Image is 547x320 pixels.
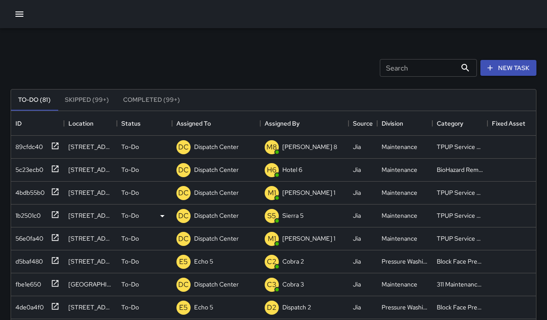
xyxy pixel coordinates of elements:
div: TPUP Service Requested [437,211,483,220]
p: Dispatch Center [194,142,239,151]
p: To-Do [121,188,139,197]
div: Assigned By [260,111,348,136]
div: TPUP Service Requested [437,234,483,243]
button: New Task [480,60,536,76]
p: E5 [179,257,188,267]
div: TPUP Service Requested [437,142,483,151]
div: 56e0fa40 [12,231,43,243]
div: 357 19th Street [68,280,112,289]
div: 4bdb55b0 [12,185,45,197]
p: Dispatch Center [194,188,239,197]
div: 180 Grand Avenue [68,234,112,243]
p: To-Do [121,142,139,151]
div: 260 Frank H. Ogawa Plaza [68,211,112,220]
p: DC [178,188,189,198]
p: [PERSON_NAME] 1 [282,234,335,243]
div: Block Face Pressure Washed [437,303,483,312]
p: Echo 5 [194,257,213,266]
div: Assigned To [176,111,211,136]
p: Echo 5 [194,303,213,312]
div: Pressure Washing [382,257,428,266]
p: Cobra 2 [282,257,304,266]
button: Completed (99+) [116,89,187,111]
p: Sierra 5 [282,211,303,220]
p: [PERSON_NAME] 1 [282,188,335,197]
p: C2 [267,257,277,267]
div: 89cfdc40 [12,139,43,151]
p: M1 [268,234,276,244]
div: Jia [353,280,361,289]
div: ID [15,111,22,136]
div: 423 7th Street [68,165,112,174]
div: Location [64,111,117,136]
p: DC [178,234,189,244]
p: DC [178,279,189,290]
div: 1645 Telegraph Avenue [68,142,112,151]
div: Source [348,111,377,136]
div: TPUP Service Requested [437,188,483,197]
button: Skipped (99+) [58,89,116,111]
div: Jia [353,211,361,220]
p: Dispatch Center [194,165,239,174]
p: DC [178,165,189,175]
div: Location [68,111,94,136]
div: Jia [353,257,361,266]
div: Fixed Asset [492,111,525,136]
p: To-Do [121,303,139,312]
p: M1 [268,188,276,198]
div: Category [437,111,463,136]
p: Dispatch Center [194,211,239,220]
p: DC [178,142,189,153]
p: H6 [267,165,277,175]
div: 1221 Broadway [68,257,112,266]
p: Cobra 3 [282,280,304,289]
div: BioHazard Removed [437,165,483,174]
div: Assigned To [172,111,260,136]
p: C3 [267,279,277,290]
div: Division [382,111,403,136]
div: Jia [353,165,361,174]
div: 4de0a4f0 [12,299,44,312]
div: Assigned By [265,111,300,136]
div: Jia [353,142,361,151]
div: Block Face Pressure Washed [437,257,483,266]
div: Category [432,111,487,136]
div: Maintenance [382,165,417,174]
p: DC [178,211,189,221]
div: Status [117,111,172,136]
div: Status [121,111,141,136]
div: Source [353,111,373,136]
p: M8 [266,142,277,153]
button: To-Do (81) [11,89,58,111]
div: fbe1e650 [12,276,41,289]
div: Maintenance [382,142,417,151]
p: Dispatch 2 [282,303,311,312]
div: Jia [353,303,361,312]
div: Maintenance [382,280,417,289]
div: 1b2501c0 [12,208,41,220]
p: Hotel 6 [282,165,302,174]
div: Jia [353,234,361,243]
p: Dispatch Center [194,280,239,289]
div: Maintenance [382,234,417,243]
div: 311 Maintenance Related Issue Reported [437,280,483,289]
div: 1633 San Pablo Avenue [68,303,112,312]
div: Maintenance [382,211,417,220]
div: ID [11,111,64,136]
p: To-Do [121,257,139,266]
div: 5c23ecb0 [12,162,43,174]
p: To-Do [121,234,139,243]
p: To-Do [121,211,139,220]
p: S5 [267,211,276,221]
p: D2 [267,302,277,313]
div: Division [377,111,432,136]
div: d5baf480 [12,253,43,266]
div: Jia [353,188,361,197]
div: Pressure Washing [382,303,428,312]
div: Fixed Asset [487,111,540,136]
p: To-Do [121,280,139,289]
div: 180 Grand Avenue [68,188,112,197]
p: [PERSON_NAME] 8 [282,142,337,151]
p: To-Do [121,165,139,174]
p: Dispatch Center [194,234,239,243]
